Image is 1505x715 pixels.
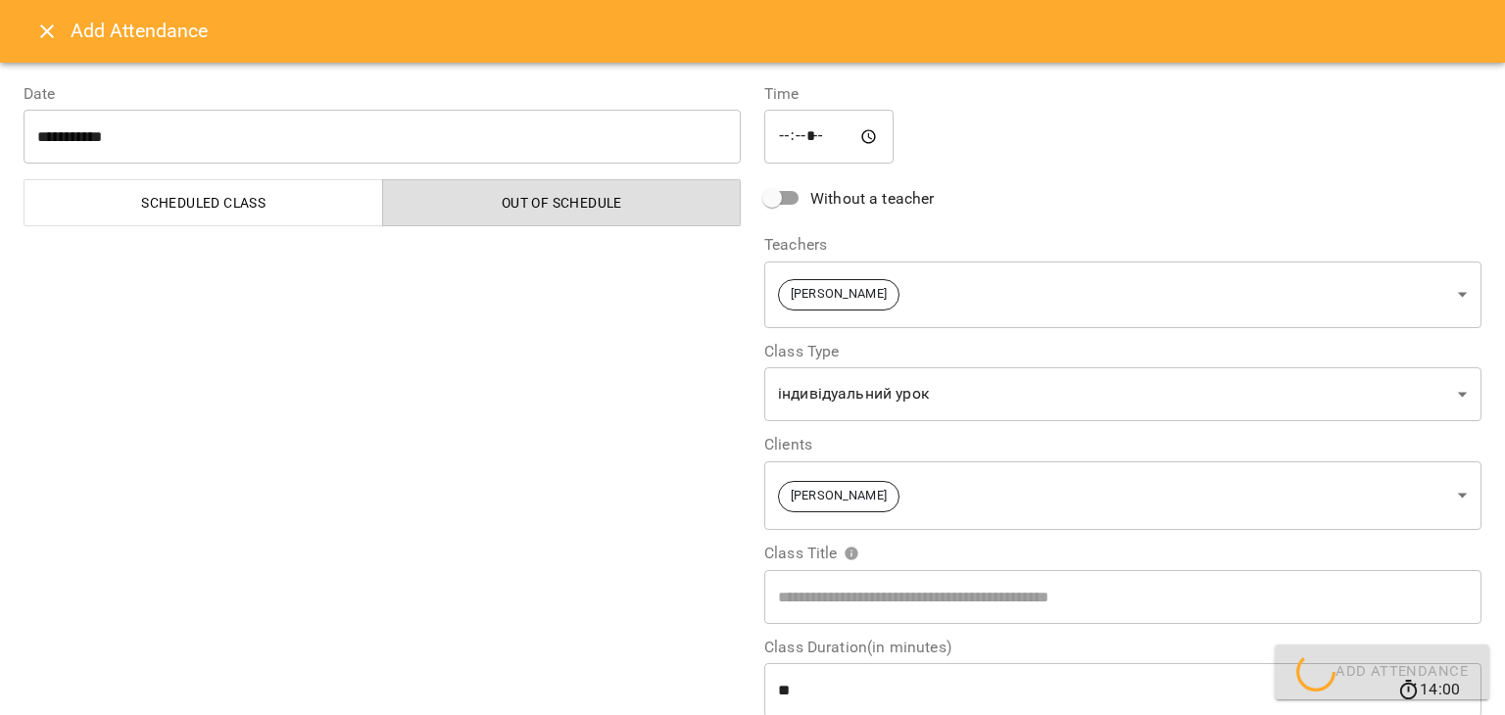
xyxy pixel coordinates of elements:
svg: Please specify class title or select clients [844,546,859,561]
span: Out of Schedule [395,191,730,214]
label: Class Type [764,344,1481,359]
label: Date [24,86,741,102]
button: Scheduled class [24,179,383,226]
button: Close [24,8,71,55]
div: [PERSON_NAME] [764,460,1481,530]
span: Class Title [764,546,859,561]
label: Clients [764,437,1481,453]
span: [PERSON_NAME] [779,487,898,505]
div: [PERSON_NAME] [764,261,1481,328]
span: Scheduled class [36,191,371,214]
span: [PERSON_NAME] [779,285,898,304]
button: Out of Schedule [382,179,742,226]
h6: Add Attendance [71,16,1481,46]
label: Teachers [764,237,1481,253]
label: Time [764,86,1481,102]
div: індивідуальний урок [764,367,1481,422]
span: Without a teacher [810,187,935,211]
label: Class Duration(in minutes) [764,640,1481,655]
